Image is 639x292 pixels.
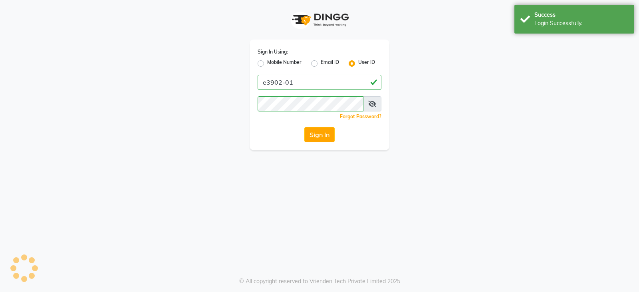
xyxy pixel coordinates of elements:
[258,48,288,56] label: Sign In Using:
[321,59,339,68] label: Email ID
[258,96,363,111] input: Username
[340,113,381,119] a: Forgot Password?
[534,11,628,19] div: Success
[304,127,335,142] button: Sign In
[358,59,375,68] label: User ID
[267,59,302,68] label: Mobile Number
[288,8,351,32] img: logo1.svg
[258,75,381,90] input: Username
[534,19,628,28] div: Login Successfully.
